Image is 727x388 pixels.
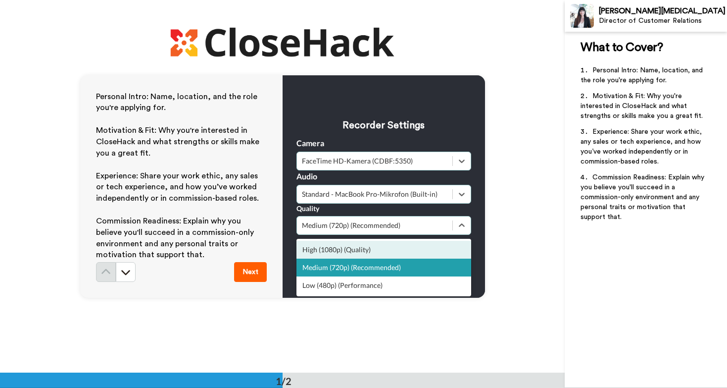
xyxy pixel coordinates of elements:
[570,4,594,28] img: Profile Image
[296,277,471,294] div: Low (480p) (Performance)
[296,241,471,259] div: High (1080p) (Quality)
[302,221,447,230] div: Medium (720p) (Recommended)
[296,204,319,214] label: Quality
[302,156,447,166] div: FaceTime HD-Kamera (CDBF:5350)
[296,118,471,132] h3: Recorder Settings
[599,6,727,16] div: [PERSON_NAME][MEDICAL_DATA]
[234,262,267,282] button: Next
[96,93,259,112] span: Personal Intro: Name, location, and the role you're applying for.
[581,67,705,84] span: Personal Intro: Name, location, and the role you're applying for.
[296,137,324,149] label: Camera
[302,189,447,199] div: Standard - MacBook Pro-Mikrofon (Built-in)
[96,217,256,259] span: Commission Readiness: Explain why you believe you'll succeed in a commission-only environment and...
[296,170,317,182] label: Audio
[581,174,706,221] span: Commission Readiness: Explain why you believe you'll succeed in a commission-only environment and...
[260,374,307,388] div: 1/2
[96,172,260,203] span: Experience: Share your work ethic, any sales or tech experience, and how you’ve worked independen...
[581,42,663,54] span: What to Cover?
[581,128,704,165] span: Experience: Share your work ethic, any sales or tech experience, and how you’ve worked independen...
[96,126,261,157] span: Motivation & Fit: Why you're interested in CloseHack and what strengths or skills make you a grea...
[581,93,703,119] span: Motivation & Fit: Why you're interested in CloseHack and what strengths or skills make you a grea...
[599,17,727,25] div: Director of Customer Relations
[296,259,471,277] div: Medium (720p) (Recommended)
